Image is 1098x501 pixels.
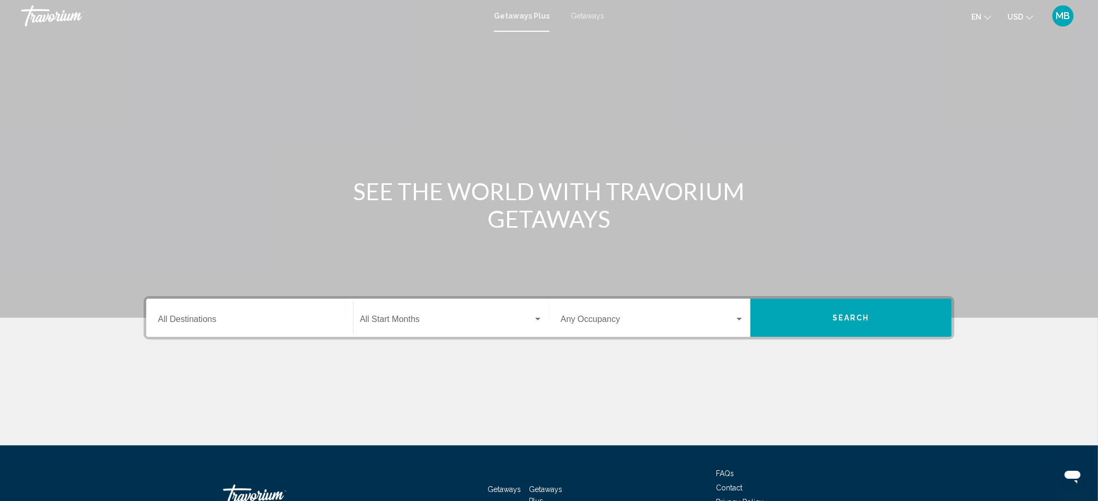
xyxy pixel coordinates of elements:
[716,469,734,478] a: FAQs
[716,484,742,492] a: Contact
[971,13,981,21] span: en
[1056,11,1070,21] span: MB
[21,5,483,26] a: Travorium
[833,314,870,323] span: Search
[971,9,991,24] button: Change language
[146,299,952,337] div: Search widget
[350,177,748,232] h1: SEE THE WORLD WITH TRAVORIUM GETAWAYS
[571,12,604,20] a: Getaways
[1049,5,1077,27] button: User Menu
[750,299,952,337] button: Search
[1007,13,1023,21] span: USD
[1056,459,1090,493] iframe: Botón para iniciar la ventana de mensajería
[1007,9,1033,24] button: Change currency
[488,485,521,494] a: Getaways
[494,12,550,20] a: Getaways Plus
